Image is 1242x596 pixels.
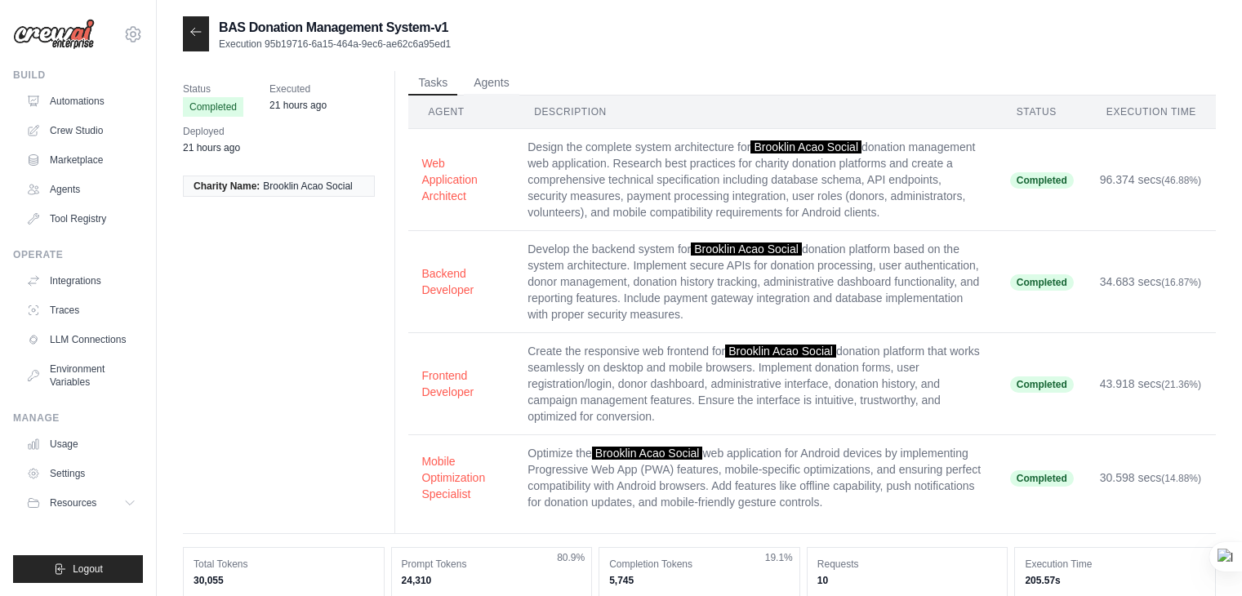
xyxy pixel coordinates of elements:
[194,558,374,571] dt: Total Tokens
[817,574,998,587] dd: 10
[402,574,582,587] dd: 24,310
[269,100,327,111] time: August 20, 2025 at 11:03 GMT-3
[20,297,143,323] a: Traces
[20,88,143,114] a: Automations
[20,431,143,457] a: Usage
[750,140,861,153] span: Brooklin Acao Social
[20,147,143,173] a: Marketplace
[13,248,143,261] div: Operate
[609,574,790,587] dd: 5,745
[183,81,243,97] span: Status
[408,96,514,129] th: Agent
[20,490,143,516] button: Resources
[219,38,451,51] p: Execution 95b19716-6a15-464a-9ec6-ae62c6a95ed1
[514,96,997,129] th: Description
[183,97,243,117] span: Completed
[1025,558,1205,571] dt: Execution Time
[1010,376,1074,393] span: Completed
[1087,435,1216,521] td: 30.598 secs
[1161,277,1201,288] span: (16.87%)
[691,242,802,256] span: Brooklin Acao Social
[408,71,457,96] button: Tasks
[263,180,352,193] span: Brooklin Acao Social
[20,118,143,144] a: Crew Studio
[20,356,143,395] a: Environment Variables
[997,96,1087,129] th: Status
[194,180,260,193] span: Charity Name:
[183,123,240,140] span: Deployed
[725,345,836,358] span: Brooklin Acao Social
[50,496,96,509] span: Resources
[13,69,143,82] div: Build
[13,411,143,425] div: Manage
[514,231,997,333] td: Develop the backend system for donation platform based on the system architecture. Implement secu...
[269,81,327,97] span: Executed
[13,555,143,583] button: Logout
[219,18,451,38] h2: BAS Donation Management System-v1
[1087,129,1216,231] td: 96.374 secs
[1161,379,1201,390] span: (21.36%)
[421,155,501,204] button: Web Application Architect
[609,558,790,571] dt: Completion Tokens
[20,206,143,232] a: Tool Registry
[514,435,997,521] td: Optimize the web application for Android devices by implementing Progressive Web App (PWA) featur...
[1010,274,1074,291] span: Completed
[73,563,103,576] span: Logout
[194,574,374,587] dd: 30,055
[1025,574,1205,587] dd: 205.57s
[1087,333,1216,435] td: 43.918 secs
[1161,175,1201,186] span: (46.88%)
[421,265,501,298] button: Backend Developer
[557,551,585,564] span: 80.9%
[20,327,143,353] a: LLM Connections
[592,447,703,460] span: Brooklin Acao Social
[817,558,998,571] dt: Requests
[1161,473,1201,484] span: (14.88%)
[20,460,143,487] a: Settings
[20,268,143,294] a: Integrations
[421,453,501,502] button: Mobile Optimization Specialist
[514,333,997,435] td: Create the responsive web frontend for donation platform that works seamlessly on desktop and mob...
[1010,470,1074,487] span: Completed
[183,142,240,153] time: August 20, 2025 at 10:43 GMT-3
[13,19,95,50] img: Logo
[20,176,143,202] a: Agents
[402,558,582,571] dt: Prompt Tokens
[765,551,793,564] span: 19.1%
[1010,172,1074,189] span: Completed
[514,129,997,231] td: Design the complete system architecture for donation management web application. Research best pr...
[464,71,519,96] button: Agents
[1087,96,1216,129] th: Execution Time
[421,367,501,400] button: Frontend Developer
[1087,231,1216,333] td: 34.683 secs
